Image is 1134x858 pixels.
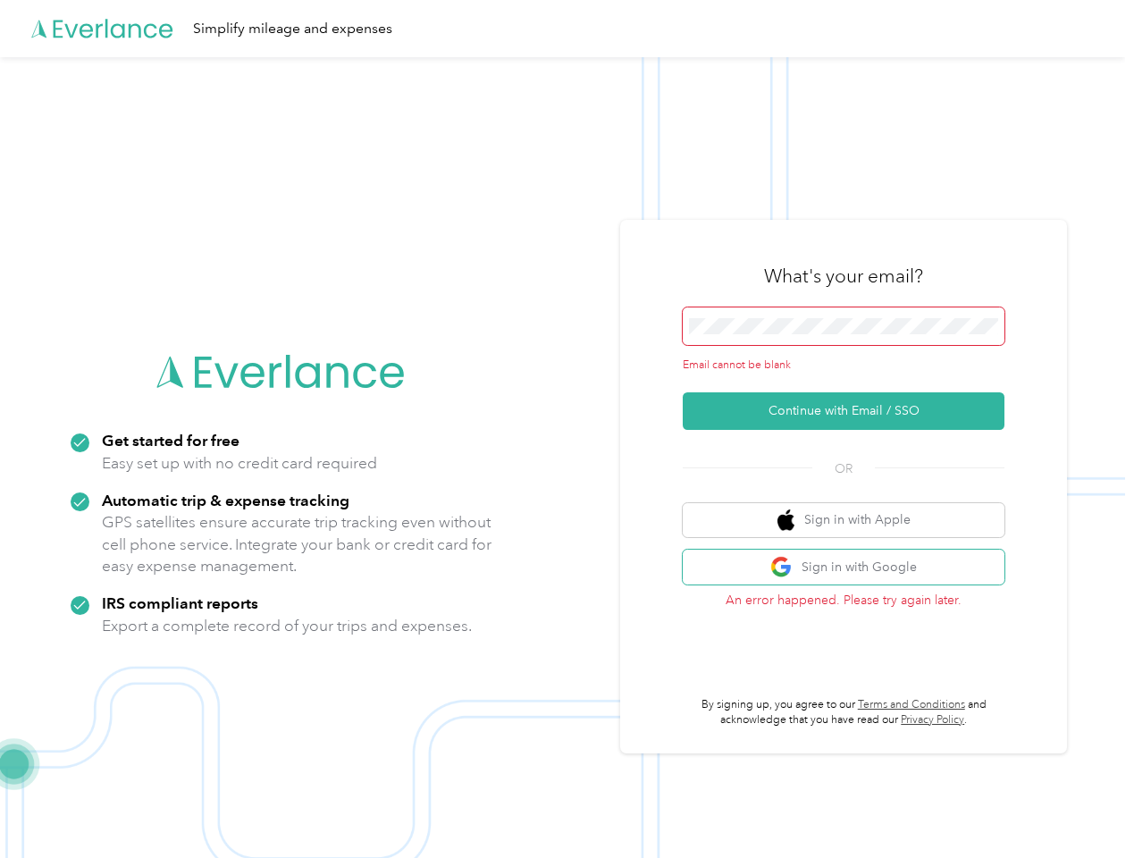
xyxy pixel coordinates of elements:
span: OR [812,459,875,478]
p: Export a complete record of your trips and expenses. [102,615,472,637]
div: Simplify mileage and expenses [193,18,392,40]
button: apple logoSign in with Apple [683,503,1004,538]
strong: Get started for free [102,431,239,450]
button: google logoSign in with Google [683,550,1004,585]
p: Easy set up with no credit card required [102,452,377,475]
img: google logo [770,556,793,578]
strong: IRS compliant reports [102,593,258,612]
strong: Automatic trip & expense tracking [102,491,349,509]
button: Continue with Email / SSO [683,392,1004,430]
img: apple logo [777,509,795,532]
div: Email cannot be blank [683,357,1004,374]
p: An error happened. Please try again later. [683,591,1004,610]
a: Terms and Conditions [858,698,965,711]
a: Privacy Policy [901,713,964,727]
h3: What's your email? [764,264,923,289]
p: By signing up, you agree to our and acknowledge that you have read our . [683,697,1004,728]
p: GPS satellites ensure accurate trip tracking even without cell phone service. Integrate your bank... [102,511,492,577]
